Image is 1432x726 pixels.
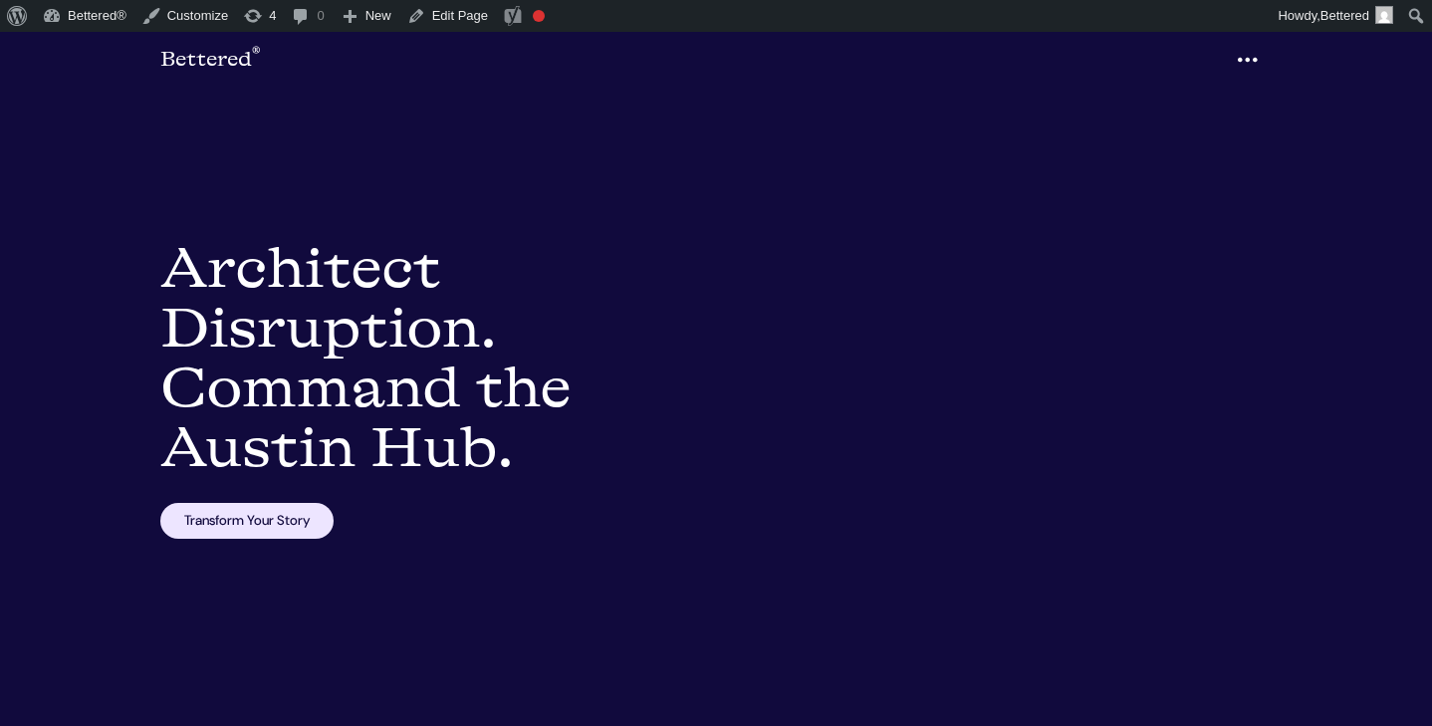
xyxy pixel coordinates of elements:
[160,239,704,479] h1: Architect Disruption. Command the Austin Hub.
[160,40,260,80] a: Bettered®
[1320,8,1369,23] span: Bettered
[252,46,260,63] sup: ®
[533,10,545,22] div: Focus keyphrase not set
[160,503,334,539] a: Transform Your Story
